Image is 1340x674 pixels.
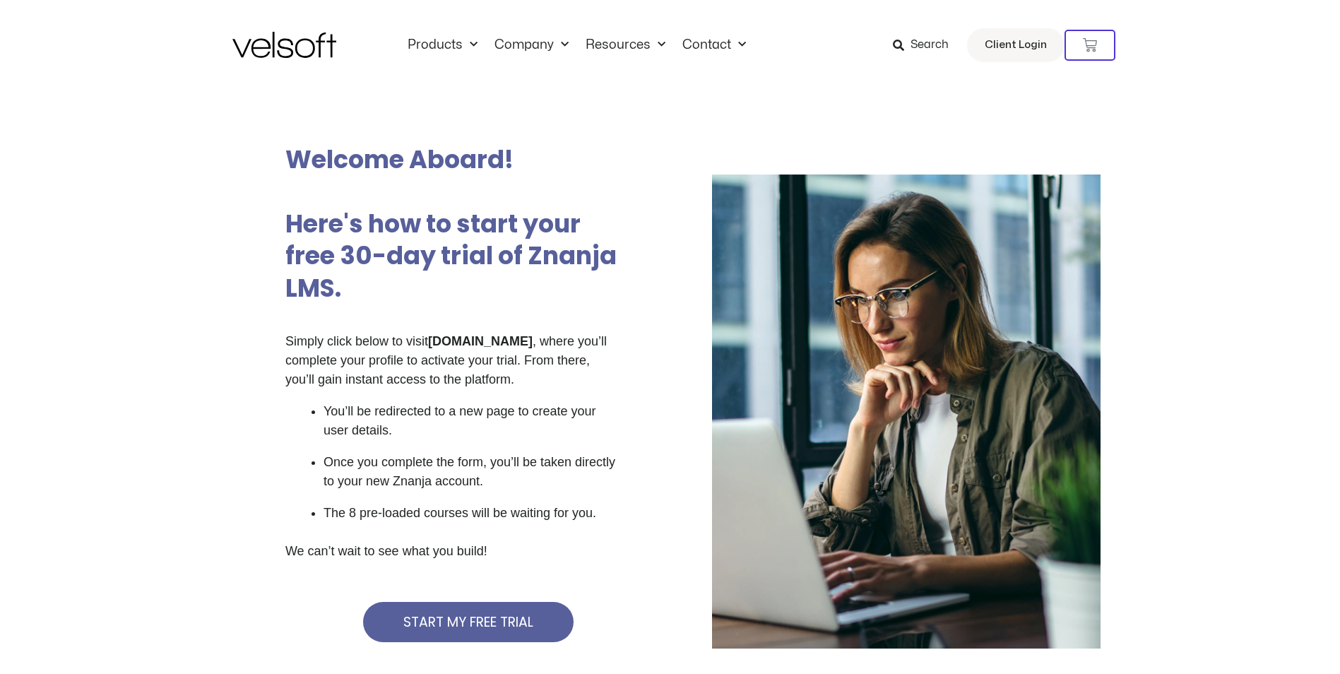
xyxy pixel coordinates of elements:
[428,334,533,348] strong: [DOMAIN_NAME]
[967,28,1065,62] a: Client Login
[893,33,959,57] a: Search
[985,36,1047,54] span: Client Login
[363,602,574,642] a: START MY FREE TRIAL
[285,143,617,305] h2: Welcome Aboard! Here's how to start your free 30-day trial of Znanja LMS.
[399,37,754,53] nav: Menu
[285,332,619,389] p: Simply click below to visit , where you’ll complete your profile to activate your trial. From the...
[577,37,674,53] a: ResourcesMenu Toggle
[324,504,619,523] p: The 8 pre-loaded courses will be waiting for you.
[399,37,486,53] a: ProductsMenu Toggle
[486,37,577,53] a: CompanyMenu Toggle
[285,542,619,561] p: We can’t wait to see what you build!
[403,615,533,629] span: START MY FREE TRIAL
[911,36,949,54] span: Search
[324,453,619,491] p: Once you complete the form, you’ll be taken directly to your new Znanja account.
[324,402,619,440] p: You’ll be redirected to a new page to create your user details.
[232,32,336,58] img: Velsoft Training Materials
[674,37,754,53] a: ContactMenu Toggle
